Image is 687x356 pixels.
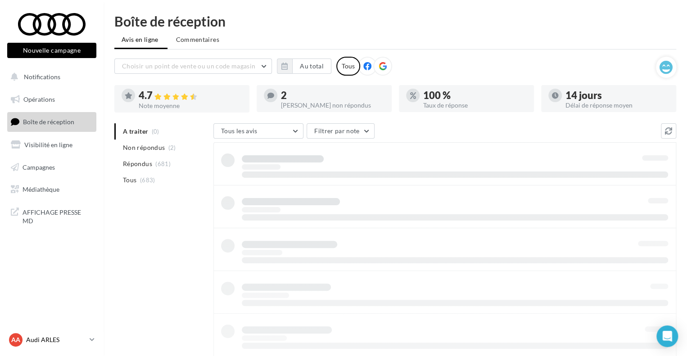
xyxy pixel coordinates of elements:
div: 100 % [423,90,527,100]
div: Taux de réponse [423,102,527,108]
span: Tous [123,176,136,185]
span: Campagnes [23,163,55,171]
button: Au total [277,59,331,74]
div: Note moyenne [139,103,242,109]
div: 14 jours [565,90,669,100]
a: Opérations [5,90,98,109]
span: Boîte de réception [23,118,74,126]
a: AA Audi ARLES [7,331,96,348]
button: Au total [292,59,331,74]
div: Open Intercom Messenger [656,325,678,347]
button: Nouvelle campagne [7,43,96,58]
span: Notifications [24,73,60,81]
span: Médiathèque [23,185,59,193]
span: Visibilité en ligne [24,141,72,149]
span: (2) [168,144,176,151]
div: [PERSON_NAME] non répondus [281,102,384,108]
div: Tous [336,57,360,76]
span: Opérations [23,95,55,103]
p: Audi ARLES [26,335,86,344]
span: Non répondus [123,143,165,152]
a: Visibilité en ligne [5,135,98,154]
div: Boîte de réception [114,14,676,28]
div: 2 [281,90,384,100]
button: Choisir un point de vente ou un code magasin [114,59,272,74]
span: AA [11,335,20,344]
span: AFFICHAGE PRESSE MD [23,206,93,225]
span: Choisir un point de vente ou un code magasin [122,62,255,70]
a: AFFICHAGE PRESSE MD [5,203,98,229]
span: (681) [155,160,171,167]
div: Délai de réponse moyen [565,102,669,108]
span: (683) [140,176,155,184]
a: Médiathèque [5,180,98,199]
a: Campagnes [5,158,98,177]
span: Commentaires [176,36,219,43]
button: Notifications [5,68,95,86]
div: 4.7 [139,90,242,101]
span: Répondus [123,159,152,168]
a: Boîte de réception [5,112,98,131]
